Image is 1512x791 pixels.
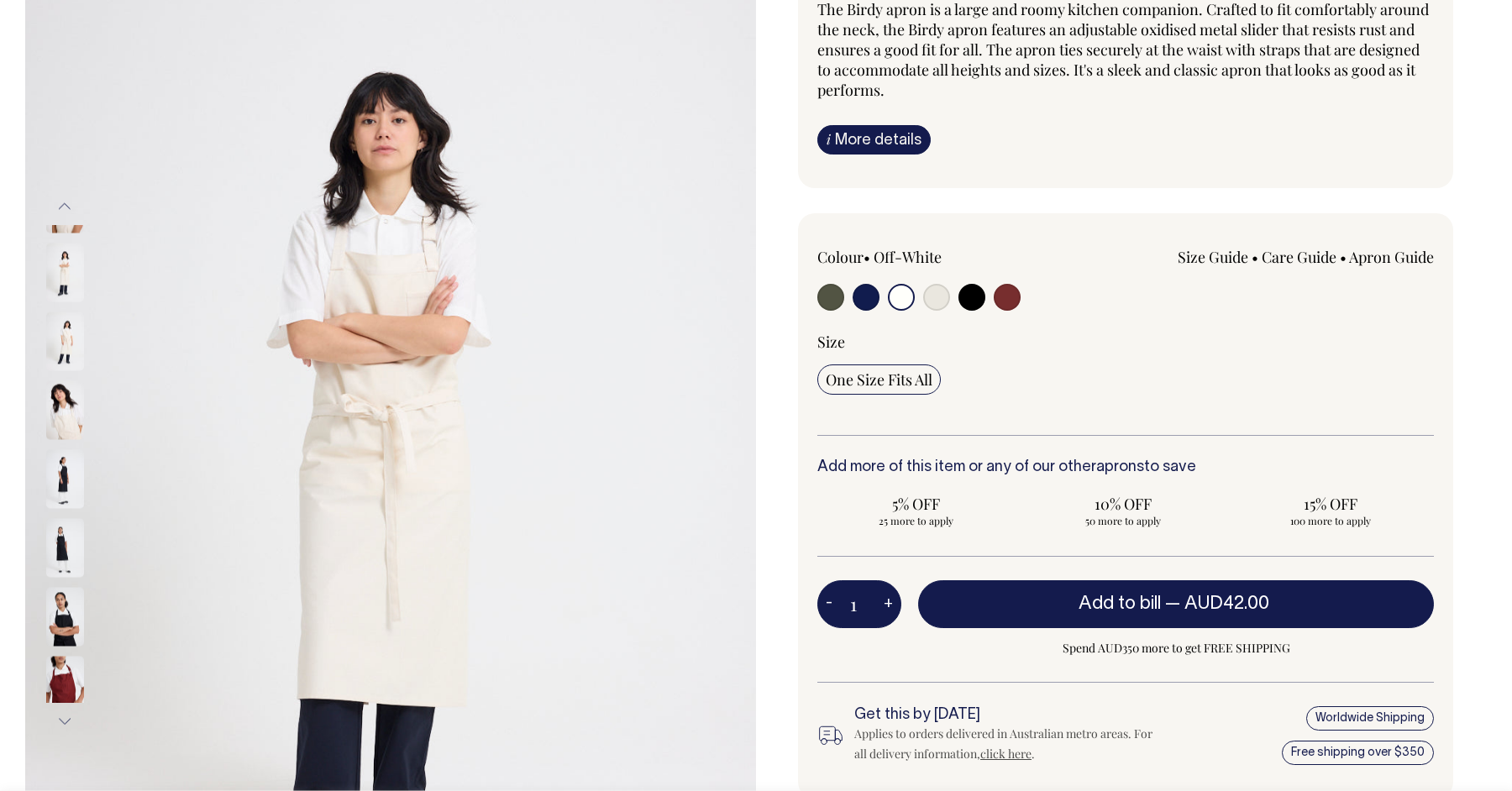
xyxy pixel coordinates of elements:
[817,489,1015,532] input: 5% OFF 25 more to apply
[817,459,1434,476] h6: Add more of this item or any of our other to save
[918,580,1434,627] button: Add to bill —AUD42.00
[46,244,84,302] img: natural
[1349,247,1434,267] a: Apron Guide
[874,247,942,267] label: Off-White
[1340,247,1347,267] span: •
[1025,489,1222,532] input: 10% OFF 50 more to apply
[1096,460,1144,474] a: aprons
[875,588,901,621] button: +
[1252,247,1258,267] span: •
[46,381,84,440] img: natural
[46,312,84,371] img: natural
[918,638,1434,658] span: Spend AUD350 more to get FREE SHIPPING
[52,703,77,741] button: Next
[1240,494,1420,514] span: 15% OFF
[46,588,84,647] img: black
[980,746,1032,762] a: click here
[817,125,931,155] a: iMore details
[1079,595,1161,612] span: Add to bill
[1033,514,1214,527] span: 50 more to apply
[826,514,1006,527] span: 25 more to apply
[46,519,84,578] img: black
[1184,595,1269,612] span: AUD42.00
[1178,247,1248,267] a: Size Guide
[1165,595,1273,612] span: —
[864,247,870,267] span: •
[46,450,84,509] img: black
[817,332,1434,352] div: Size
[854,707,1154,724] h6: Get this by [DATE]
[46,657,84,715] img: burgundy
[817,364,941,395] input: One Size Fits All
[854,724,1154,764] div: Applies to orders delivered in Australian metro areas. For all delivery information, .
[826,369,932,390] span: One Size Fits All
[817,588,841,621] button: -
[1240,514,1420,527] span: 100 more to apply
[817,247,1064,267] div: Colour
[826,494,1006,514] span: 5% OFF
[1033,494,1214,514] span: 10% OFF
[1231,489,1429,532] input: 15% OFF 100 more to apply
[1262,247,1336,267] a: Care Guide
[52,187,77,225] button: Previous
[827,130,831,148] span: i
